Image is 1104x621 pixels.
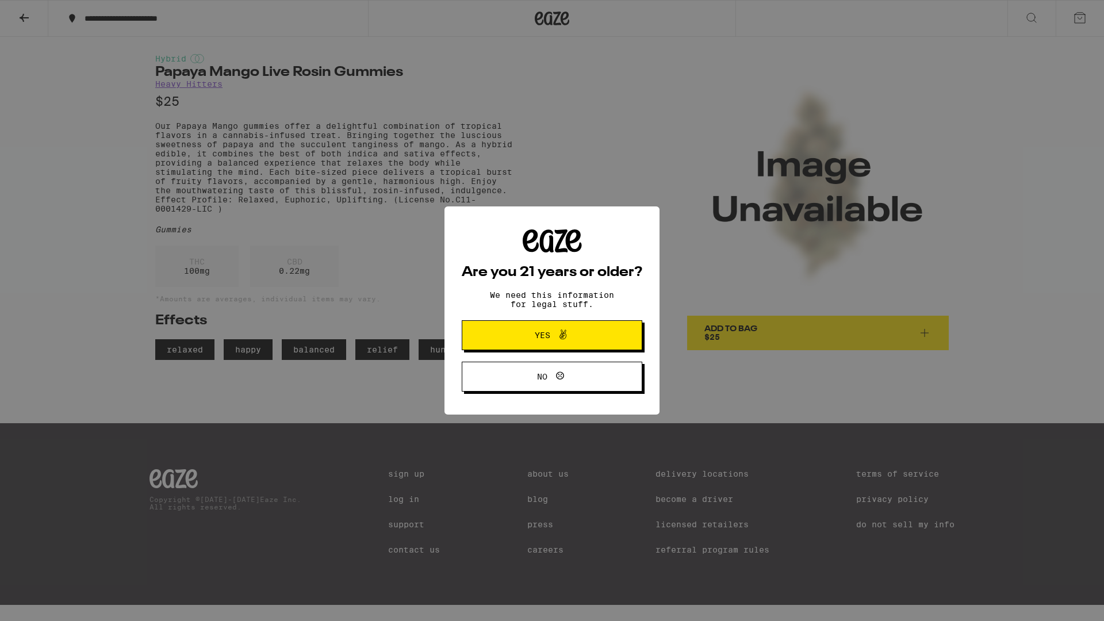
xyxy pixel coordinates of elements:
[537,373,547,381] span: No
[535,331,550,339] span: Yes
[1032,586,1092,615] iframe: Opens a widget where you can find more information
[480,290,624,309] p: We need this information for legal stuff.
[462,362,642,392] button: No
[462,266,642,279] h2: Are you 21 years or older?
[462,320,642,350] button: Yes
